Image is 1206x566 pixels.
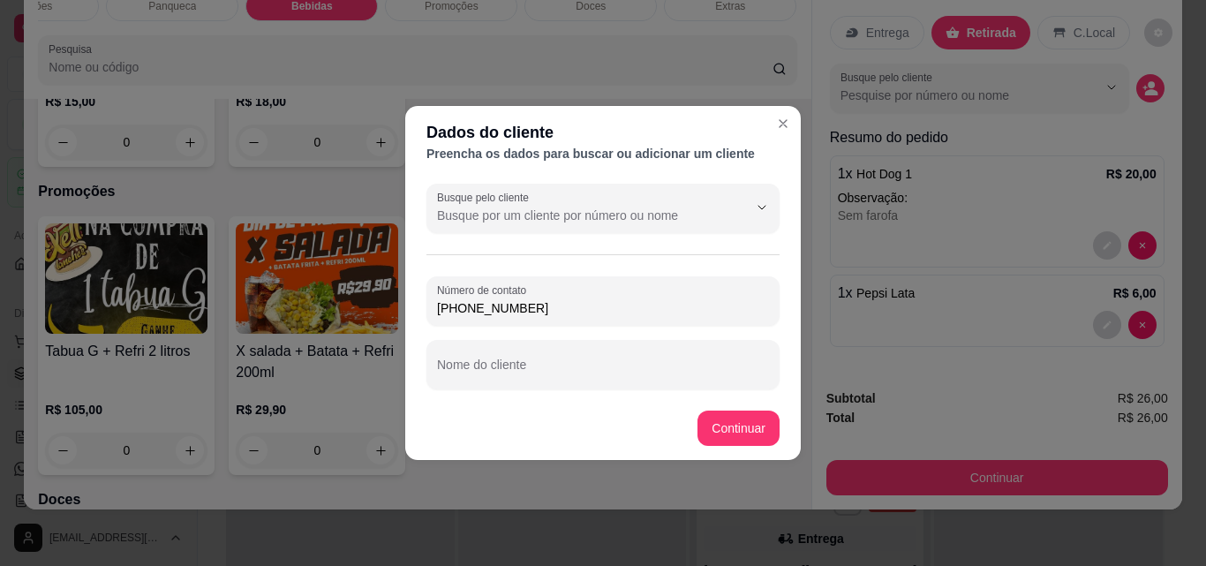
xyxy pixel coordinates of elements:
[437,363,769,381] input: Nome do cliente
[437,190,535,205] label: Busque pelo cliente
[426,145,780,162] div: Preencha os dados para buscar ou adicionar um cliente
[437,299,769,317] input: Número de contato
[697,411,780,446] button: Continuar
[769,109,797,138] button: Close
[426,120,780,145] div: Dados do cliente
[437,207,720,224] input: Busque pelo cliente
[748,193,776,222] button: Show suggestions
[437,283,532,298] label: Número de contato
